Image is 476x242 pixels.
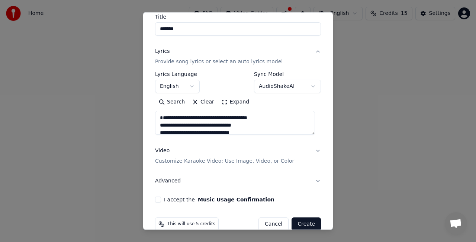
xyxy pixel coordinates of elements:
button: Create [292,217,321,231]
button: Clear [189,96,218,108]
label: I accept the [164,197,274,202]
button: Expand [218,96,253,108]
p: Provide song lyrics or select an auto lyrics model [155,58,283,66]
div: Lyrics [155,48,170,55]
div: LyricsProvide song lyrics or select an auto lyrics model [155,71,321,141]
p: Customize Karaoke Video: Use Image, Video, or Color [155,157,294,165]
label: Title [155,14,321,19]
label: Sync Model [254,71,321,77]
button: Advanced [155,171,321,191]
div: Video [155,147,294,165]
label: Lyrics Language [155,71,200,77]
button: Cancel [258,217,289,231]
button: VideoCustomize Karaoke Video: Use Image, Video, or Color [155,141,321,171]
button: Search [155,96,189,108]
span: This will use 5 credits [167,221,215,227]
button: LyricsProvide song lyrics or select an auto lyrics model [155,42,321,71]
button: I accept the [198,197,274,202]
